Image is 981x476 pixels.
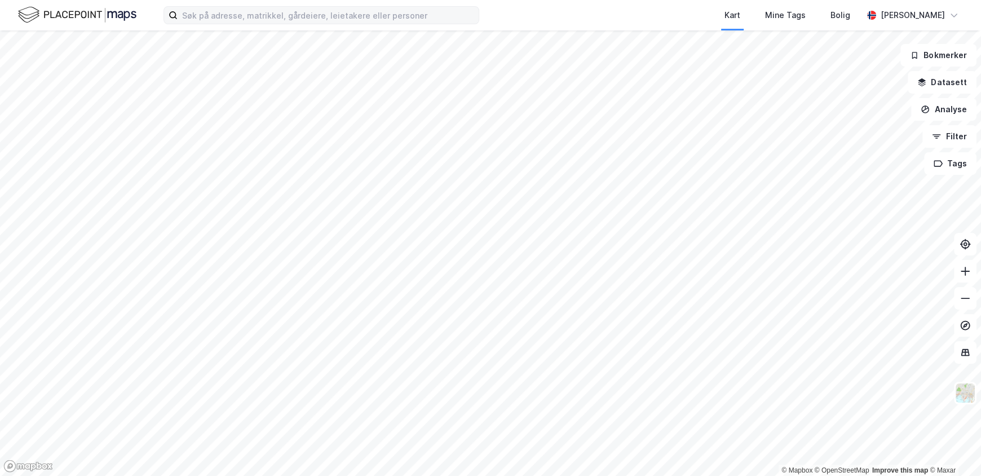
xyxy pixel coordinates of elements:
img: logo.f888ab2527a4732fd821a326f86c7f29.svg [18,5,136,25]
button: Filter [922,125,976,148]
button: Bokmerker [900,44,976,67]
img: Z [955,382,976,404]
a: Mapbox [781,466,812,474]
button: Tags [924,152,976,175]
input: Søk på adresse, matrikkel, gårdeiere, leietakere eller personer [178,7,479,24]
a: OpenStreetMap [815,466,869,474]
a: Mapbox homepage [3,460,53,473]
div: Kontrollprogram for chat [925,422,981,476]
a: Improve this map [872,466,928,474]
div: [PERSON_NAME] [881,8,945,22]
button: Analyse [911,98,976,121]
iframe: Chat Widget [925,422,981,476]
button: Datasett [908,71,976,94]
div: Bolig [830,8,850,22]
div: Mine Tags [765,8,806,22]
div: Kart [724,8,740,22]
